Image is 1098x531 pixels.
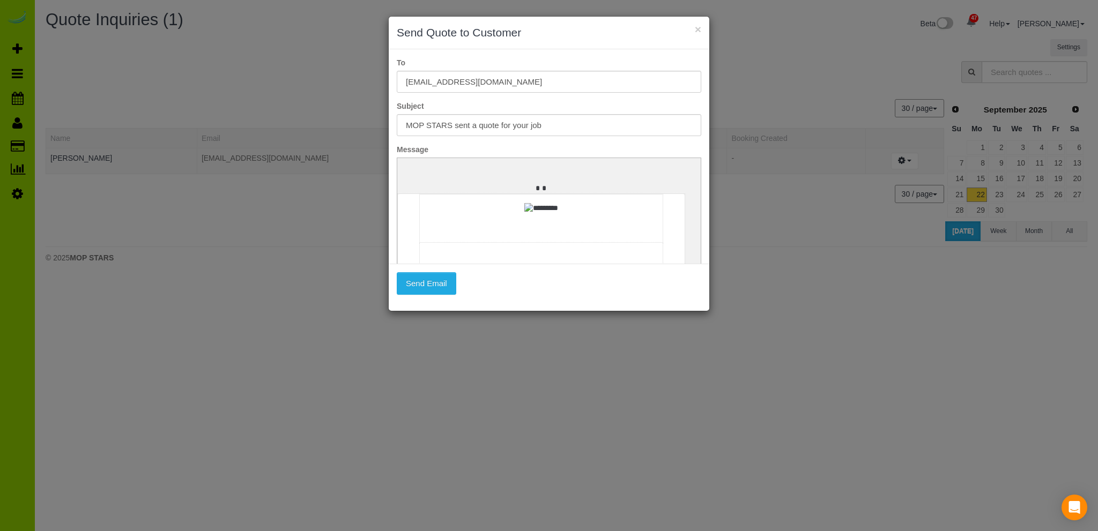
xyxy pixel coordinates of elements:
[397,114,701,136] input: Subject
[389,144,709,155] label: Message
[389,101,709,111] label: Subject
[1062,495,1087,520] div: Open Intercom Messenger
[397,25,701,41] h3: Send Quote to Customer
[397,272,456,295] button: Send Email
[397,158,701,325] iframe: Rich Text Editor, editor2
[695,24,701,35] button: ×
[397,71,701,93] input: To
[389,57,709,68] label: To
